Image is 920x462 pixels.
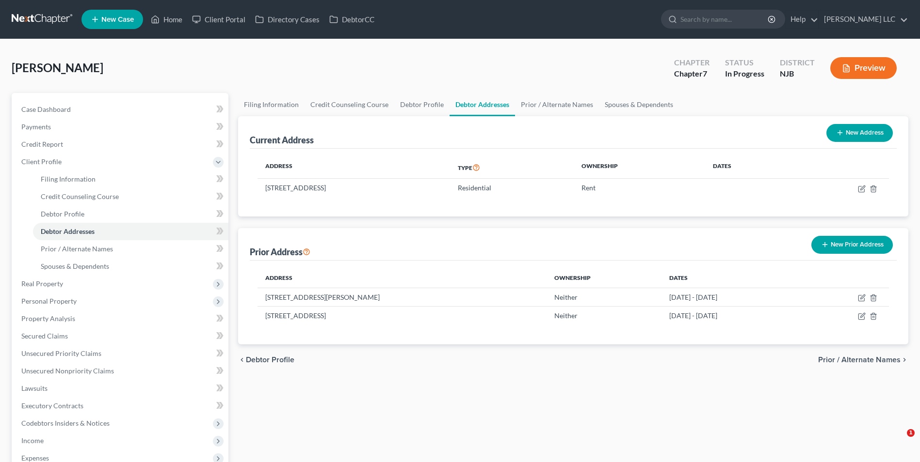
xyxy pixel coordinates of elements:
[41,227,95,235] span: Debtor Addresses
[41,245,113,253] span: Prior / Alternate Names
[818,356,908,364] button: Prior / Alternate Names chevron_right
[14,362,228,380] a: Unsecured Nonpriority Claims
[662,307,803,325] td: [DATE] - [DATE]
[786,11,818,28] a: Help
[21,157,62,166] span: Client Profile
[12,61,103,75] span: [PERSON_NAME]
[21,105,71,113] span: Case Dashboard
[574,179,705,197] td: Rent
[41,192,119,200] span: Credit Counseling Course
[826,124,893,142] button: New Address
[21,279,63,288] span: Real Property
[725,57,764,68] div: Status
[305,93,394,116] a: Credit Counseling Course
[819,11,908,28] a: [PERSON_NAME] LLC
[33,223,228,240] a: Debtor Addresses
[41,175,96,183] span: Filing Information
[674,57,710,68] div: Chapter
[674,68,710,79] div: Chapter
[394,93,450,116] a: Debtor Profile
[14,101,228,118] a: Case Dashboard
[574,156,705,179] th: Ownership
[33,170,228,188] a: Filing Information
[21,419,110,427] span: Codebtors Insiders & Notices
[547,288,662,306] td: Neither
[703,69,707,78] span: 7
[246,356,294,364] span: Debtor Profile
[238,356,246,364] i: chevron_left
[324,11,379,28] a: DebtorCC
[258,156,450,179] th: Address
[101,16,134,23] span: New Case
[21,332,68,340] span: Secured Claims
[33,240,228,258] a: Prior / Alternate Names
[258,307,546,325] td: [STREET_ADDRESS]
[14,397,228,415] a: Executory Contracts
[21,123,51,131] span: Payments
[41,262,109,270] span: Spouses & Dependents
[33,188,228,205] a: Credit Counseling Course
[547,268,662,288] th: Ownership
[21,436,44,445] span: Income
[33,205,228,223] a: Debtor Profile
[450,93,515,116] a: Debtor Addresses
[901,356,908,364] i: chevron_right
[14,118,228,136] a: Payments
[547,307,662,325] td: Neither
[21,297,77,305] span: Personal Property
[725,68,764,79] div: In Progress
[238,93,305,116] a: Filing Information
[705,156,791,179] th: Dates
[250,246,310,258] div: Prior Address
[258,288,546,306] td: [STREET_ADDRESS][PERSON_NAME]
[14,310,228,327] a: Property Analysis
[818,356,901,364] span: Prior / Alternate Names
[811,236,893,254] button: New Prior Address
[780,57,815,68] div: District
[599,93,679,116] a: Spouses & Dependents
[662,268,803,288] th: Dates
[14,345,228,362] a: Unsecured Priority Claims
[662,288,803,306] td: [DATE] - [DATE]
[14,327,228,345] a: Secured Claims
[41,210,84,218] span: Debtor Profile
[258,268,546,288] th: Address
[450,179,574,197] td: Residential
[21,401,83,410] span: Executory Contracts
[680,10,769,28] input: Search by name...
[450,156,574,179] th: Type
[250,11,324,28] a: Directory Cases
[146,11,187,28] a: Home
[258,179,450,197] td: [STREET_ADDRESS]
[14,380,228,397] a: Lawsuits
[780,68,815,79] div: NJB
[21,454,49,462] span: Expenses
[21,384,48,392] span: Lawsuits
[887,429,910,452] iframe: Intercom live chat
[907,429,915,437] span: 1
[21,314,75,323] span: Property Analysis
[33,258,228,275] a: Spouses & Dependents
[187,11,250,28] a: Client Portal
[238,356,294,364] button: chevron_left Debtor Profile
[21,140,63,148] span: Credit Report
[21,349,101,357] span: Unsecured Priority Claims
[14,136,228,153] a: Credit Report
[250,134,314,146] div: Current Address
[515,93,599,116] a: Prior / Alternate Names
[830,57,897,79] button: Preview
[21,367,114,375] span: Unsecured Nonpriority Claims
